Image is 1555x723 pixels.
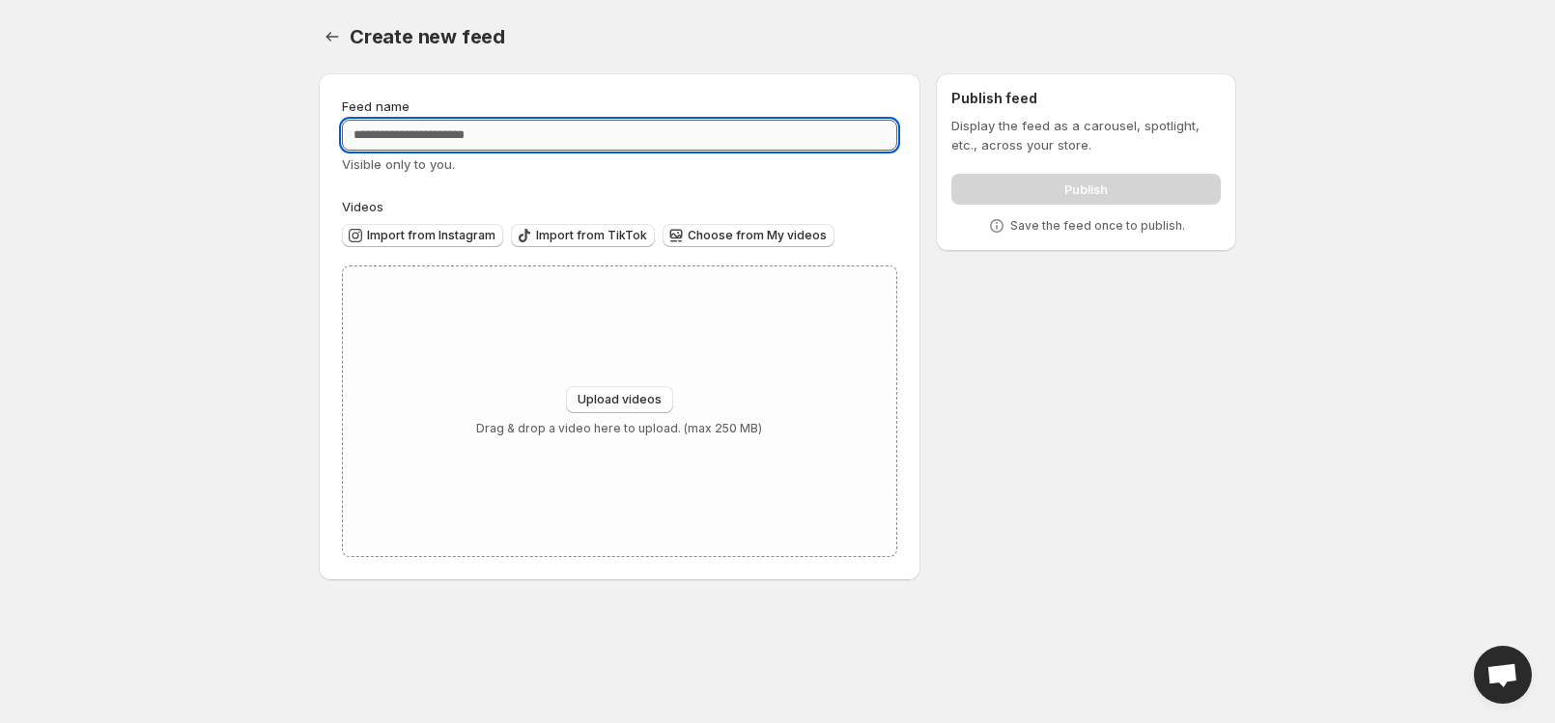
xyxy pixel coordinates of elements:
[578,392,662,407] span: Upload videos
[319,23,346,50] button: Settings
[566,386,673,413] button: Upload videos
[350,25,505,48] span: Create new feed
[342,98,410,114] span: Feed name
[1474,646,1532,704] div: Open chat
[1010,218,1185,234] p: Save the feed once to publish.
[476,421,762,436] p: Drag & drop a video here to upload. (max 250 MB)
[951,116,1221,154] p: Display the feed as a carousel, spotlight, etc., across your store.
[663,224,834,247] button: Choose from My videos
[367,228,495,243] span: Import from Instagram
[342,224,503,247] button: Import from Instagram
[342,156,455,172] span: Visible only to you.
[511,224,655,247] button: Import from TikTok
[342,199,383,214] span: Videos
[536,228,647,243] span: Import from TikTok
[688,228,827,243] span: Choose from My videos
[951,89,1221,108] h2: Publish feed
